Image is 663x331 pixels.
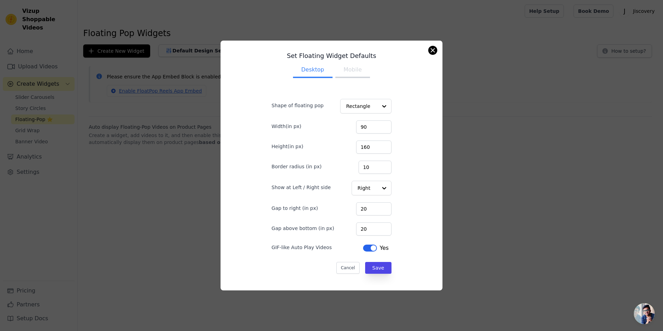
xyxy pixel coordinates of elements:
span: Yes [380,244,389,252]
label: Show at Left / Right side [272,184,331,191]
button: Desktop [293,63,333,78]
button: Save [365,262,391,274]
label: Height(in px) [272,143,303,150]
label: GIF-like Auto Play Videos [272,244,332,251]
label: Width(in px) [272,123,301,130]
button: Cancel [336,262,360,274]
label: Gap above bottom (in px) [272,225,334,232]
button: Mobile [335,63,370,78]
label: Gap to right (in px) [272,205,318,212]
div: Open chat [634,303,655,324]
label: Border radius (in px) [272,163,321,170]
h3: Set Floating Widget Defaults [260,52,403,60]
label: Shape of floating pop [272,102,324,109]
button: Close modal [429,46,437,54]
